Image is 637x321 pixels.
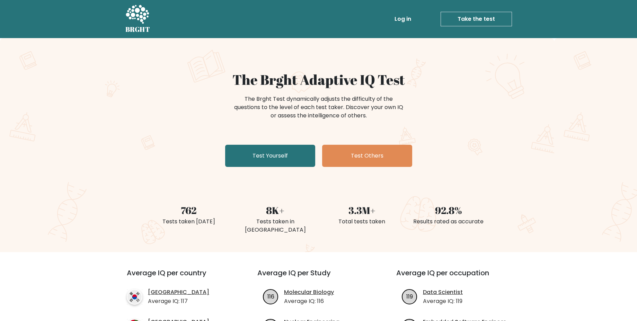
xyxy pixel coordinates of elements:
a: Molecular Biology [284,288,334,296]
a: Take the test [441,12,512,26]
h3: Average IQ per occupation [396,269,519,285]
div: 8K+ [236,203,315,217]
div: Tests taken [DATE] [150,217,228,226]
div: 3.3M+ [323,203,401,217]
div: 92.8% [409,203,488,217]
a: Log in [392,12,414,26]
a: BRGHT [125,3,150,35]
p: Average IQ: 117 [148,297,209,305]
p: Average IQ: 119 [423,297,463,305]
img: country [127,289,142,305]
h1: The Brght Adaptive IQ Test [150,71,488,88]
text: 119 [406,292,413,300]
div: The Brght Test dynamically adjusts the difficulty of the questions to the level of each test take... [232,95,405,120]
div: Results rated as accurate [409,217,488,226]
h3: Average IQ per country [127,269,232,285]
a: Test Yourself [225,145,315,167]
div: Total tests taken [323,217,401,226]
h3: Average IQ per Study [257,269,380,285]
a: Data Scientist [423,288,463,296]
text: 116 [267,292,274,300]
div: Tests taken in [GEOGRAPHIC_DATA] [236,217,315,234]
a: Test Others [322,145,412,167]
div: 762 [150,203,228,217]
p: Average IQ: 116 [284,297,334,305]
a: [GEOGRAPHIC_DATA] [148,288,209,296]
h5: BRGHT [125,25,150,34]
